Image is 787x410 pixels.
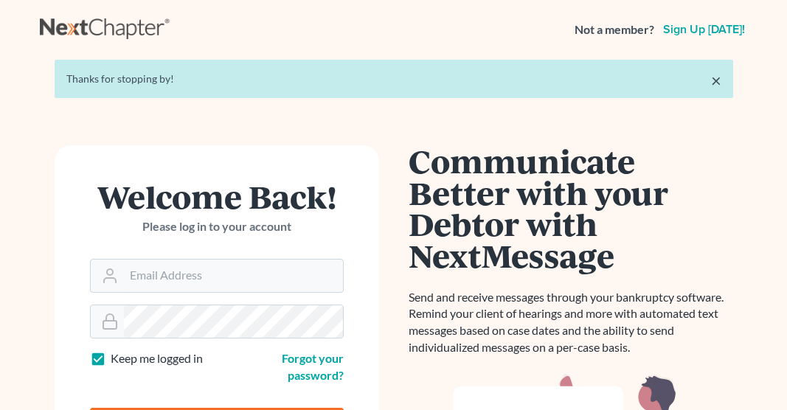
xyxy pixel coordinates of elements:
div: Thanks for stopping by! [66,72,721,86]
label: Keep me logged in [111,350,203,367]
a: Sign up [DATE]! [660,24,748,35]
h1: Welcome Back! [90,181,344,212]
a: Forgot your password? [282,351,344,382]
input: Email Address [124,260,343,292]
h1: Communicate Better with your Debtor with NextMessage [409,145,733,271]
p: Please log in to your account [90,218,344,235]
strong: Not a member? [575,21,654,38]
p: Send and receive messages through your bankruptcy software. Remind your client of hearings and mo... [409,289,733,356]
a: × [711,72,721,89]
